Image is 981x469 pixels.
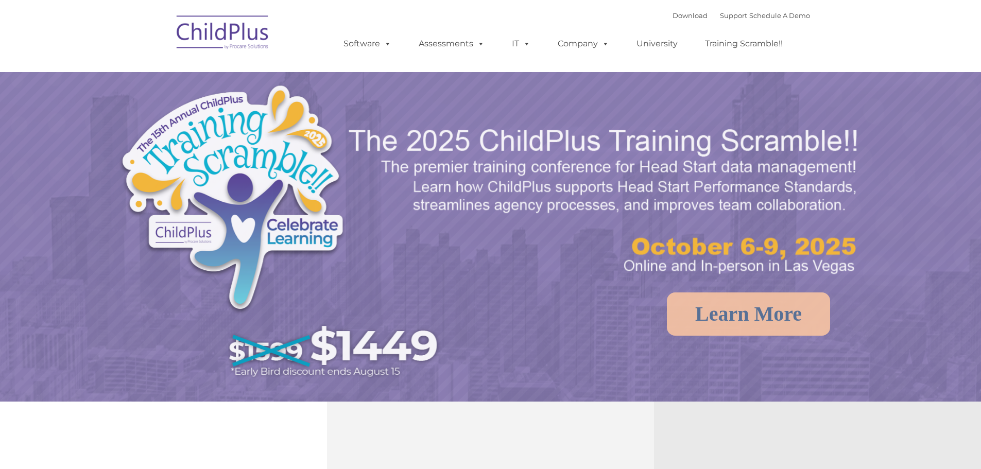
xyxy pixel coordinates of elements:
[749,11,810,20] a: Schedule A Demo
[695,33,793,54] a: Training Scramble!!
[720,11,747,20] a: Support
[502,33,541,54] a: IT
[547,33,619,54] a: Company
[333,33,402,54] a: Software
[171,8,274,60] img: ChildPlus by Procare Solutions
[408,33,495,54] a: Assessments
[626,33,688,54] a: University
[667,292,830,336] a: Learn More
[673,11,810,20] font: |
[673,11,708,20] a: Download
